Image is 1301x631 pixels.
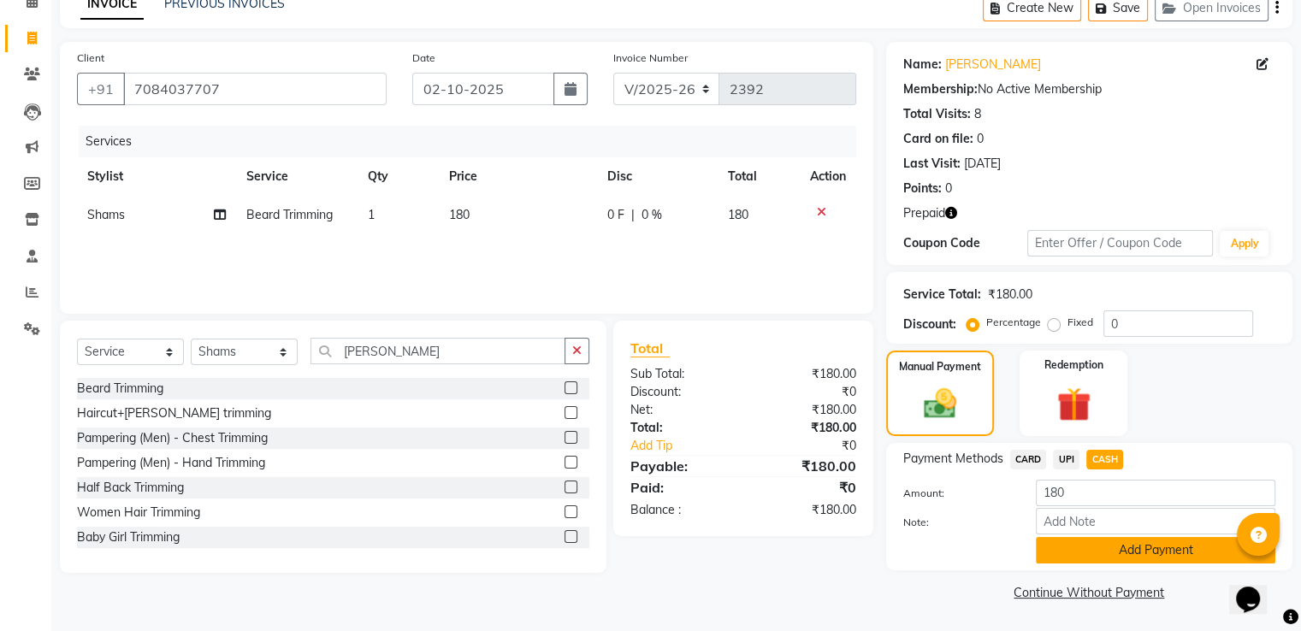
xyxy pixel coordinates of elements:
span: CARD [1010,450,1047,469]
label: Amount: [890,486,1023,501]
span: | [631,206,635,224]
div: Baby Girl Trimming [77,528,180,546]
input: Enter Offer / Coupon Code [1027,230,1214,257]
span: Total [630,339,670,357]
label: Date [412,50,435,66]
label: Manual Payment [899,359,981,374]
label: Client [77,50,104,66]
span: Shams [87,207,125,222]
th: Action [800,157,856,196]
div: [DATE] [964,155,1001,173]
span: UPI [1053,450,1079,469]
span: 0 F [607,206,624,224]
a: Add Tip [618,437,764,455]
img: _cash.svg [914,385,967,422]
span: Prepaid [903,204,945,222]
div: ₹180.00 [743,501,869,519]
div: 0 [945,180,952,198]
div: Pampering (Men) - Hand Trimming [77,454,265,472]
div: Paid: [618,477,743,498]
div: ₹180.00 [743,365,869,383]
div: 0 [977,130,984,148]
div: Total: [618,419,743,437]
th: Total [718,157,800,196]
div: ₹180.00 [988,286,1032,304]
button: Add Payment [1036,537,1275,563]
span: Payment Methods [903,450,1003,468]
div: ₹180.00 [743,456,869,476]
button: Apply [1220,231,1268,257]
th: Disc [597,157,718,196]
div: Last Visit: [903,155,961,173]
div: Sub Total: [618,365,743,383]
div: Coupon Code [903,234,1027,252]
div: Discount: [903,315,956,333]
div: Balance : [618,501,743,519]
div: Discount: [618,383,743,401]
div: Haircut+[PERSON_NAME] trimming [77,404,271,422]
div: No Active Membership [903,80,1275,98]
div: ₹0 [743,383,869,401]
th: Service [236,157,358,196]
a: [PERSON_NAME] [945,56,1041,74]
div: Card on file: [903,130,973,148]
button: +91 [77,73,125,105]
div: Services [79,126,869,157]
div: Membership: [903,80,978,98]
label: Invoice Number [613,50,688,66]
div: Women Hair Trimming [77,504,200,522]
span: 180 [449,207,470,222]
span: CASH [1086,450,1123,469]
input: Add Note [1036,508,1275,534]
iframe: chat widget [1229,563,1284,614]
th: Price [439,157,597,196]
div: Name: [903,56,942,74]
div: Net: [618,401,743,419]
div: Service Total: [903,286,981,304]
span: 1 [368,207,375,222]
th: Qty [358,157,439,196]
label: Redemption [1044,357,1103,373]
input: Search or Scan [310,338,565,364]
span: 0 % [642,206,662,224]
div: ₹0 [743,477,869,498]
span: Beard Trimming [246,207,333,222]
div: ₹0 [764,437,868,455]
div: Pampering (Men) - Chest Trimming [77,429,268,447]
label: Fixed [1067,315,1093,330]
img: _gift.svg [1046,383,1102,426]
input: Amount [1036,480,1275,506]
div: Half Back Trimming [77,479,184,497]
div: Beard Trimming [77,380,163,398]
div: Points: [903,180,942,198]
div: ₹180.00 [743,401,869,419]
label: Note: [890,515,1023,530]
span: 180 [728,207,748,222]
label: Percentage [986,315,1041,330]
input: Search by Name/Mobile/Email/Code [123,73,387,105]
div: ₹180.00 [743,419,869,437]
a: Continue Without Payment [890,584,1289,602]
div: 8 [974,105,981,123]
div: Total Visits: [903,105,971,123]
div: Payable: [618,456,743,476]
th: Stylist [77,157,236,196]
